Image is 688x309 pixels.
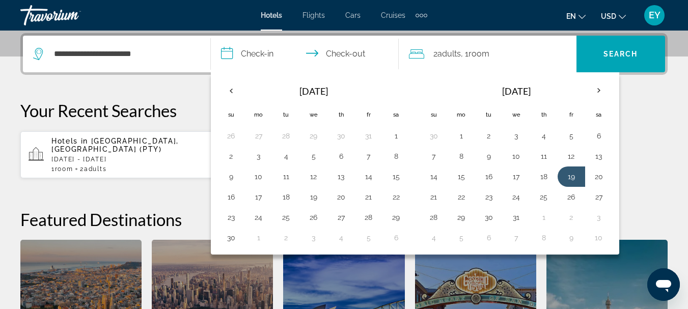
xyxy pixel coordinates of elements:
[563,170,580,184] button: Day 19
[508,170,525,184] button: Day 17
[481,231,497,245] button: Day 6
[217,79,245,102] button: Previous month
[647,268,680,301] iframe: Button to launch messaging window
[481,210,497,224] button: Day 30
[388,231,404,245] button: Day 6
[481,170,497,184] button: Day 16
[80,165,106,173] span: 2
[591,231,607,245] button: Day 10
[448,79,585,103] th: [DATE]
[416,7,427,23] button: Extra navigation items
[223,129,239,143] button: Day 26
[566,12,576,20] span: en
[51,156,221,163] p: [DATE] - [DATE]
[563,190,580,204] button: Day 26
[306,190,322,204] button: Day 19
[278,190,294,204] button: Day 18
[306,170,322,184] button: Day 12
[55,165,73,173] span: Room
[453,149,470,163] button: Day 8
[576,36,665,72] button: Search
[345,11,361,19] a: Cars
[426,129,442,143] button: Day 30
[245,79,382,103] th: [DATE]
[433,47,461,61] span: 2
[278,129,294,143] button: Day 28
[306,231,322,245] button: Day 3
[84,165,106,173] span: Adults
[426,231,442,245] button: Day 4
[399,36,576,72] button: Travelers: 2 adults, 0 children
[20,131,229,179] button: Hotels in [GEOGRAPHIC_DATA], [GEOGRAPHIC_DATA] (PTY)[DATE] - [DATE]1Room2Adults
[251,170,267,184] button: Day 10
[536,231,552,245] button: Day 8
[388,190,404,204] button: Day 22
[361,210,377,224] button: Day 28
[223,149,239,163] button: Day 2
[251,190,267,204] button: Day 17
[251,129,267,143] button: Day 27
[223,170,239,184] button: Day 9
[453,210,470,224] button: Day 29
[23,36,665,72] div: Search widget
[361,231,377,245] button: Day 5
[481,149,497,163] button: Day 9
[563,231,580,245] button: Day 9
[563,129,580,143] button: Day 5
[585,79,613,102] button: Next month
[51,137,179,153] span: [GEOGRAPHIC_DATA], [GEOGRAPHIC_DATA] (PTY)
[469,49,489,59] span: Room
[388,210,404,224] button: Day 29
[261,11,282,19] a: Hotels
[461,47,489,61] span: , 1
[508,210,525,224] button: Day 31
[251,210,267,224] button: Day 24
[20,209,668,230] h2: Featured Destinations
[591,210,607,224] button: Day 3
[508,190,525,204] button: Day 24
[20,2,122,29] a: Travorium
[591,129,607,143] button: Day 6
[591,170,607,184] button: Day 20
[333,129,349,143] button: Day 30
[381,11,405,19] a: Cruises
[251,231,267,245] button: Day 1
[51,165,73,173] span: 1
[649,10,661,20] span: EY
[641,5,668,26] button: User Menu
[601,9,626,23] button: Change currency
[306,149,322,163] button: Day 5
[223,210,239,224] button: Day 23
[278,149,294,163] button: Day 4
[302,11,325,19] a: Flights
[508,149,525,163] button: Day 10
[481,129,497,143] button: Day 2
[481,190,497,204] button: Day 23
[278,210,294,224] button: Day 25
[536,210,552,224] button: Day 1
[563,210,580,224] button: Day 2
[388,149,404,163] button: Day 8
[361,170,377,184] button: Day 14
[591,190,607,204] button: Day 27
[563,149,580,163] button: Day 12
[361,190,377,204] button: Day 21
[388,129,404,143] button: Day 1
[333,149,349,163] button: Day 6
[306,210,322,224] button: Day 26
[566,9,586,23] button: Change language
[388,170,404,184] button: Day 15
[426,190,442,204] button: Day 21
[20,100,668,121] p: Your Recent Searches
[333,190,349,204] button: Day 20
[536,170,552,184] button: Day 18
[278,170,294,184] button: Day 11
[361,149,377,163] button: Day 7
[51,137,88,145] span: Hotels in
[333,231,349,245] button: Day 4
[278,231,294,245] button: Day 2
[536,149,552,163] button: Day 11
